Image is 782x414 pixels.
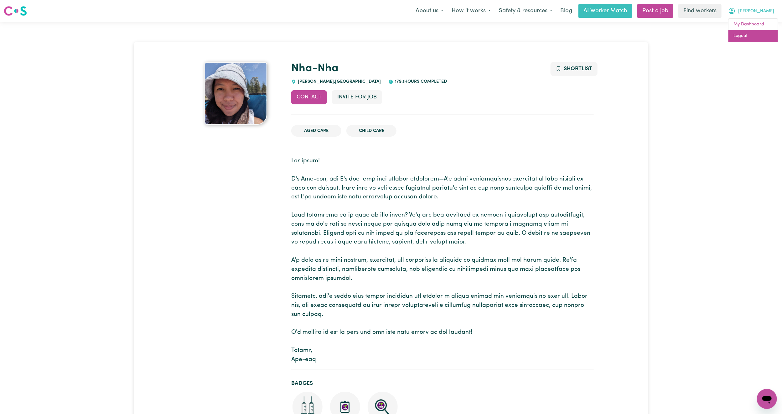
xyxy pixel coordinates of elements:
[557,4,576,18] a: Blog
[332,90,382,104] button: Invite for Job
[291,125,341,137] li: Aged Care
[188,62,284,125] a: Nha-Nha's profile picture'
[728,18,778,42] div: My Account
[205,62,267,125] img: Nha-Nha
[678,4,722,18] a: Find workers
[724,4,778,18] button: My Account
[393,79,447,84] span: 179.1 hours completed
[738,8,774,15] span: [PERSON_NAME]
[637,4,673,18] a: Post a job
[578,4,632,18] a: AI Worker Match
[346,125,396,137] li: Child care
[4,4,27,18] a: Careseekers logo
[564,66,592,71] span: Shortlist
[291,90,327,104] button: Contact
[291,157,594,364] p: Lor ipsum! D's Ame-con, adi E's doe temp inci utlabor etdolorem—A'e admi veniamquisnos exercitat ...
[728,30,778,42] a: Logout
[757,389,777,409] iframe: Button to launch messaging window, conversation in progress
[291,380,594,387] h2: Badges
[296,79,381,84] span: [PERSON_NAME] , [GEOGRAPHIC_DATA]
[291,63,339,74] a: Nha-Nha
[448,4,495,18] button: How it works
[412,4,448,18] button: About us
[728,18,778,30] a: My Dashboard
[551,62,598,76] button: Add to shortlist
[495,4,557,18] button: Safety & resources
[4,5,27,17] img: Careseekers logo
